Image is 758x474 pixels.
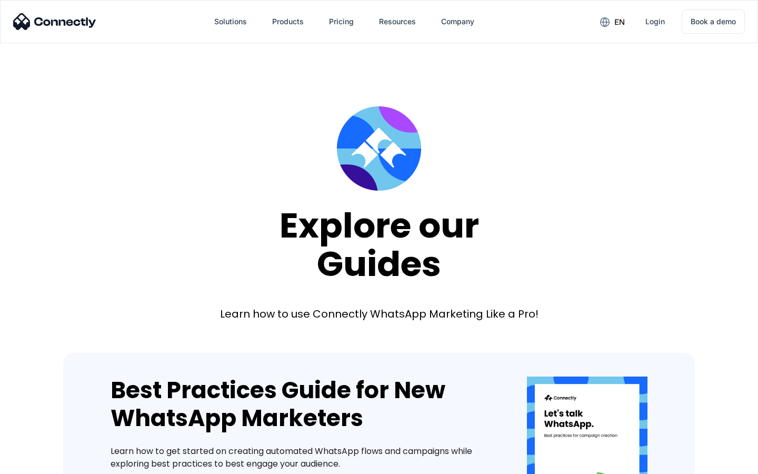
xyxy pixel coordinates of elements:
[682,9,745,34] a: Book a demo
[280,206,479,283] div: Explore our Guides
[13,13,96,30] img: Connectly Logo
[329,14,354,29] div: Pricing
[321,9,362,34] a: Pricing
[379,14,416,29] div: Resources
[645,14,665,29] div: Login
[637,9,673,34] a: Login
[272,14,304,29] div: Products
[11,456,63,470] aside: Language selected: English
[111,445,495,470] div: Learn how to get started on creating automated WhatsApp flows and campaigns while exploring best ...
[214,14,247,29] div: Solutions
[441,14,474,29] div: Company
[614,15,625,29] div: en
[21,456,63,470] ul: Language list
[220,307,538,321] div: Learn how to use Connectly WhatsApp Marketing Like a Pro!
[111,377,495,432] div: Best Practices Guide for New WhatsApp Marketers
